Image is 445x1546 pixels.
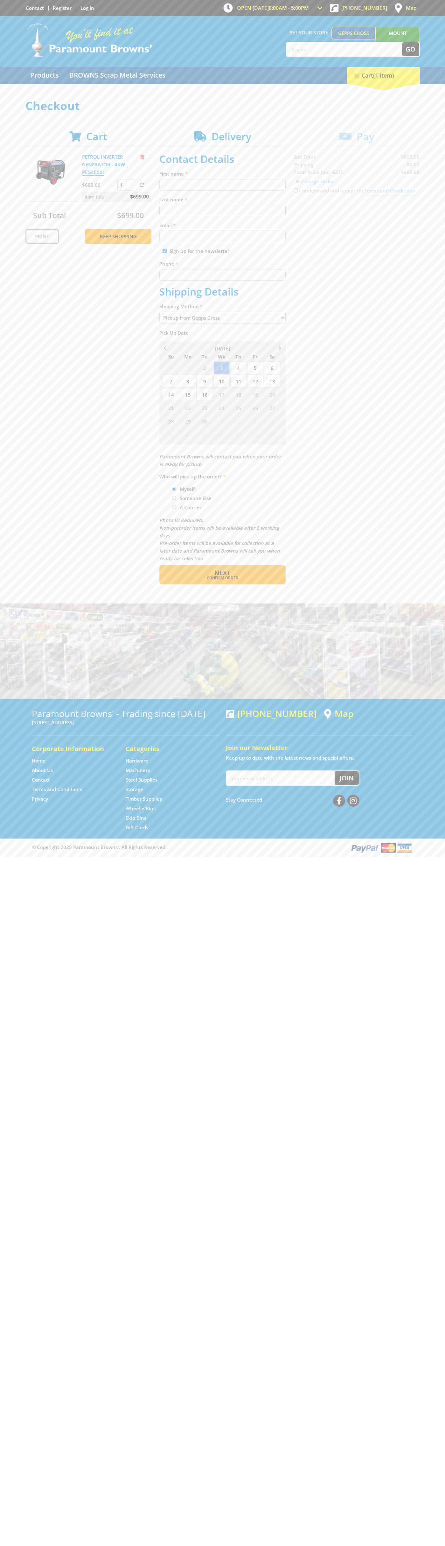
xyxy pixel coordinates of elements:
[159,286,286,298] h2: Shipping Details
[331,27,376,39] a: Gepps Cross
[197,361,213,374] span: 2
[53,5,72,11] a: Go to the registration page
[269,4,309,11] span: 8:00am - 5:00pm
[126,824,148,831] a: Go to the Gift Cards page
[159,170,286,178] label: First name
[226,771,335,785] input: Your email address
[159,196,286,203] label: Last name
[172,487,176,491] input: Please select who will pick up the order.
[197,401,213,414] span: 23
[33,210,66,220] span: Sub Total
[264,361,280,374] span: 6
[180,352,196,361] span: Mo
[213,352,230,361] span: We
[264,375,280,387] span: 13
[213,375,230,387] span: 10
[159,453,281,467] em: Paramount Browns will contact you when your order is ready for pickup
[25,22,153,58] img: Paramount Browns'
[247,388,263,401] span: 19
[126,757,148,764] a: Go to the Hardware page
[197,375,213,387] span: 9
[82,154,128,176] a: PETROL INVERTER GENERATOR - 4KW - PEG4000I
[163,428,179,441] span: 5
[32,744,113,753] h5: Corporate Information
[126,767,150,774] a: Go to the Machinery page
[376,27,420,51] a: Mount [PERSON_NAME]
[159,231,286,242] input: Please enter your email address.
[197,352,213,361] span: Tu
[80,5,94,11] a: Log in
[180,415,196,428] span: 29
[180,361,196,374] span: 1
[286,27,332,38] span: Set your store
[230,428,247,441] span: 9
[264,388,280,401] span: 20
[86,129,107,143] span: Cart
[213,388,230,401] span: 17
[173,576,272,580] span: Confirm order
[247,375,263,387] span: 12
[130,192,149,201] span: $699.00
[230,401,247,414] span: 25
[172,505,176,509] input: Please select who will pick up the order.
[126,776,157,783] a: Go to the Steel Supplies page
[25,67,63,84] a: Go to the Products page
[226,743,414,752] h5: Join our Newsletter
[32,767,53,774] a: Go to the About Us page
[247,415,263,428] span: 3
[264,415,280,428] span: 4
[159,473,286,480] label: Who will pick up the order?
[197,388,213,401] span: 16
[159,565,286,584] button: Next Confirm order
[25,229,59,244] a: Print
[347,67,420,84] div: Cart
[264,401,280,414] span: 27
[373,72,394,79] span: (1 item)
[350,842,414,853] img: PayPal, Mastercard, Visa accepted
[213,415,230,428] span: 1
[163,415,179,428] span: 28
[226,792,359,807] div: Stay Connected
[177,493,214,504] label: Someone Else
[170,248,229,254] label: Sign up for the newsletter
[31,153,70,191] img: PETROL INVERTER GENERATOR - 4KW - PEG4000I
[159,303,286,310] label: Shipping Method
[197,428,213,441] span: 7
[163,375,179,387] span: 7
[226,708,316,719] div: [PHONE_NUMBER]
[287,42,402,56] input: Search
[159,517,280,561] em: Photo ID Required. Non-preorder items will be available after 5 working days Pre-order items will...
[402,42,419,56] button: Go
[32,776,50,783] a: Go to the Contact page
[247,428,263,441] span: 10
[335,771,359,785] button: Join
[163,352,179,361] span: Su
[82,181,116,189] p: $699.00
[214,568,230,577] span: Next
[264,352,280,361] span: Sa
[180,401,196,414] span: 22
[159,205,286,216] input: Please enter your last name.
[177,484,197,494] label: Myself
[32,719,219,726] p: [STREET_ADDRESS]
[163,401,179,414] span: 21
[226,754,414,762] p: Keep up to date with the latest news and special offers.
[230,352,247,361] span: Th
[159,260,286,268] label: Phone
[159,221,286,229] label: Email
[172,496,176,500] input: Please select who will pick up the order.
[32,757,45,764] a: Go to the Home page
[140,154,144,160] a: Remove from cart
[230,361,247,374] span: 4
[26,5,44,11] a: Go to the Contact page
[126,744,207,753] h5: Categories
[247,352,263,361] span: Fr
[213,401,230,414] span: 24
[230,388,247,401] span: 18
[163,388,179,401] span: 14
[163,361,179,374] span: 31
[159,179,286,191] input: Please enter your first name.
[213,428,230,441] span: 8
[25,100,420,112] h1: Checkout
[212,129,251,143] span: Delivery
